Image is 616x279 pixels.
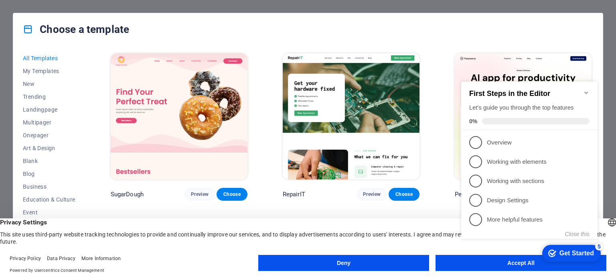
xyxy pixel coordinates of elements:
span: All Templates [23,55,75,61]
span: Choose [395,191,413,198]
img: Peoneera [455,53,592,179]
span: Business [23,183,75,190]
button: Onepager [23,129,75,142]
button: Business [23,180,75,193]
div: Minimize checklist [125,19,132,25]
button: Preview [184,188,215,201]
span: Trending [23,94,75,100]
button: Multipager [23,116,75,129]
button: Preview [357,188,387,201]
span: Event [23,209,75,216]
div: Get Started 5 items remaining, 0% complete [84,174,143,191]
button: Choose [389,188,419,201]
span: 0% [11,47,24,54]
button: Education & Culture [23,193,75,206]
li: Overview [3,62,140,81]
button: Blank [23,155,75,167]
span: Preview [363,191,381,198]
li: Design Settings [3,120,140,139]
button: Choose [217,188,247,201]
span: Blog [23,171,75,177]
span: Multipager [23,119,75,126]
button: Blog [23,167,75,180]
p: Design Settings [29,126,125,134]
span: Choose [223,191,241,198]
button: Landingpage [23,103,75,116]
p: Peoneera [455,190,480,198]
p: Working with elements [29,87,125,96]
button: New [23,77,75,90]
div: Let's guide you through the top features [11,33,132,41]
p: Working with sections [29,106,125,115]
h2: First Steps in the Editor [11,19,132,27]
button: My Templates [23,65,75,77]
div: Get Started [101,179,136,186]
li: More helpful features [3,139,140,159]
span: Art & Design [23,145,75,151]
h4: Choose a template [23,23,129,36]
button: Trending [23,90,75,103]
span: Preview [191,191,209,198]
div: 5 [137,172,145,180]
span: Education & Culture [23,196,75,203]
p: RepairIT [283,190,305,198]
img: RepairIT [283,53,419,179]
img: SugarDough [111,53,247,179]
p: SugarDough [111,190,144,198]
button: Event [23,206,75,219]
span: Blank [23,158,75,164]
span: New [23,81,75,87]
p: Overview [29,68,125,76]
li: Working with sections [3,101,140,120]
span: Onepager [23,132,75,138]
button: Art & Design [23,142,75,155]
li: Working with elements [3,81,140,101]
span: Landingpage [23,106,75,113]
p: More helpful features [29,145,125,153]
button: Close this [107,160,132,167]
button: All Templates [23,52,75,65]
span: My Templates [23,68,75,74]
